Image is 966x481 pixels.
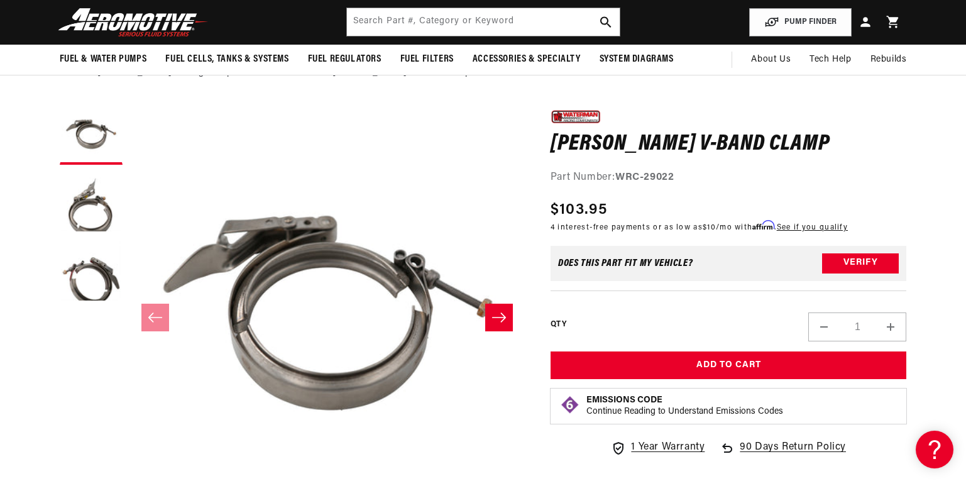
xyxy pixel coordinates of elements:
[810,53,851,67] span: Tech Help
[299,45,391,74] summary: Fuel Regulators
[347,8,620,36] input: Search by Part Number, Category or Keyword
[473,53,581,66] span: Accessories & Specialty
[551,135,907,155] h1: [PERSON_NAME] V-Band Clamp
[551,170,907,186] div: Part Number:
[558,258,693,268] div: Does This part fit My vehicle?
[551,351,907,379] button: Add to Cart
[586,395,783,417] button: Emissions CodeContinue Reading to Understand Emissions Codes
[391,45,463,74] summary: Fuel Filters
[551,199,607,221] span: $103.95
[60,102,123,165] button: Load image 1 in gallery view
[822,253,899,273] button: Verify
[463,45,590,74] summary: Accessories & Specialty
[60,53,147,66] span: Fuel & Water Pumps
[308,53,381,66] span: Fuel Regulators
[600,53,674,66] span: System Diagrams
[485,304,513,331] button: Slide right
[141,304,169,331] button: Slide left
[586,406,783,417] p: Continue Reading to Understand Emissions Codes
[870,53,907,67] span: Rebuilds
[590,45,683,74] summary: System Diagrams
[50,45,156,74] summary: Fuel & Water Pumps
[742,45,800,75] a: About Us
[611,440,705,456] a: 1 Year Warranty
[551,221,848,233] p: 4 interest-free payments or as low as /mo with .
[752,221,774,230] span: Affirm
[615,172,674,182] strong: WRC-29022
[749,8,852,36] button: PUMP FINDER
[560,395,580,415] img: Emissions code
[777,224,848,231] a: See if you qualify - Learn more about Affirm Financing (opens in modal)
[592,8,620,36] button: search button
[720,440,846,468] a: 90 Days Return Policy
[551,319,566,330] label: QTY
[60,240,123,303] button: Load image 3 in gallery view
[800,45,860,75] summary: Tech Help
[156,45,298,74] summary: Fuel Cells, Tanks & Systems
[631,440,705,456] span: 1 Year Warranty
[55,8,212,37] img: Aeromotive
[586,395,662,405] strong: Emissions Code
[751,55,791,64] span: About Us
[165,53,288,66] span: Fuel Cells, Tanks & Systems
[400,53,454,66] span: Fuel Filters
[60,171,123,234] button: Load image 2 in gallery view
[703,224,716,231] span: $10
[740,440,846,468] span: 90 Days Return Policy
[861,45,916,75] summary: Rebuilds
